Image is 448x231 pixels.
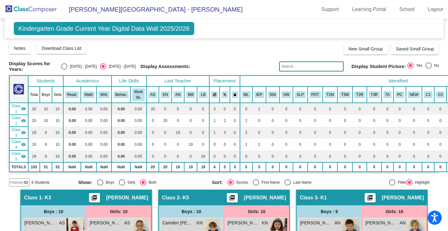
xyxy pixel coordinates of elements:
[220,162,230,172] td: 5
[172,87,184,103] th: Amy Naughten
[406,162,422,172] td: 0
[366,195,374,203] mat-icon: picture_as_pdf
[253,127,266,139] td: 0
[159,103,171,115] td: 0
[52,127,64,139] td: 10
[367,139,381,150] td: 0
[242,91,251,98] button: ML
[369,91,379,98] button: T3R
[230,139,240,150] td: 0
[382,115,393,127] td: 0
[159,127,171,139] td: 0
[112,127,130,139] td: 0.00
[352,64,406,69] span: Display Student Picture:
[52,115,64,127] td: 10
[434,127,446,139] td: 0
[253,87,266,103] th: Individualized Education Plan
[28,127,40,139] td: 19
[316,4,344,14] a: Support
[396,46,434,51] span: Saved Small Group
[96,139,112,150] td: 0.00
[422,127,434,139] td: 0
[367,103,381,115] td: 0
[40,162,52,172] td: 51
[9,61,56,72] span: Display Scores for Years:
[9,115,28,127] td: Karen Nordman - K5
[352,87,367,103] th: T2 Reading Intervention
[228,195,236,203] mat-icon: picture_as_pdf
[293,115,307,127] td: 0
[96,150,112,162] td: 0.00
[240,150,253,162] td: 0
[172,127,184,139] td: 19
[147,115,159,127] td: 0
[266,150,280,162] td: 0
[436,91,445,98] button: C2
[12,115,21,126] span: Class 2
[63,162,81,172] td: NaN
[220,127,230,139] td: 3
[434,115,446,127] td: 0
[106,64,136,69] div: [DATE] - [DATE]
[159,115,171,127] td: 20
[148,91,157,98] button: AS
[28,115,40,127] td: 20
[382,127,393,139] td: 0
[40,115,52,127] td: 10
[323,127,338,139] td: 0
[393,139,406,150] td: 0
[281,91,291,98] button: SW
[259,180,280,185] div: First Name
[197,139,209,150] td: 0
[9,43,31,54] button: Notes
[96,162,112,172] td: NaN
[14,22,194,35] span: Kindergarten Grade Current Year Digital Data Wall 2025/2026
[337,139,352,150] td: 0
[9,139,28,150] td: Beth Martens - K2
[209,150,220,162] td: 0
[28,162,40,172] td: 103
[89,193,100,202] button: Print Students Details
[63,4,243,14] span: [PERSON_NAME][GEOGRAPHIC_DATA] - [PERSON_NAME]
[209,162,220,172] td: 4
[352,162,367,172] td: 0
[254,91,264,98] button: IEP
[337,150,352,162] td: 0
[12,139,21,150] span: Class 4
[253,115,266,127] td: 0
[352,115,367,127] td: 0
[63,127,81,139] td: 0.00
[81,150,96,162] td: 0.00
[230,150,240,162] td: 0
[159,150,171,162] td: 0
[422,87,434,103] th: Cluster 1
[130,150,146,162] td: 0.00
[323,150,338,162] td: 0
[367,127,381,139] td: 0
[240,162,253,172] td: 5
[382,150,393,162] td: 0
[395,91,404,98] button: PC
[382,103,393,115] td: 0
[28,76,64,87] th: Students
[293,162,307,172] td: 0
[367,115,381,127] td: 0
[147,150,159,162] td: 0
[424,91,432,98] button: C1
[112,150,130,162] td: 0.00
[209,115,220,127] td: 1
[279,162,293,172] td: 0
[308,115,323,127] td: 0
[393,162,406,172] td: 0
[406,139,422,150] td: 0
[96,115,112,127] td: 0.00
[308,103,323,115] td: 0
[354,91,365,98] button: T2R
[197,103,209,115] td: 0
[240,103,253,115] td: 0
[266,127,280,139] td: 0
[28,87,40,103] th: Total
[112,139,130,150] td: 0.00
[52,139,64,150] td: 10
[308,139,323,150] td: 0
